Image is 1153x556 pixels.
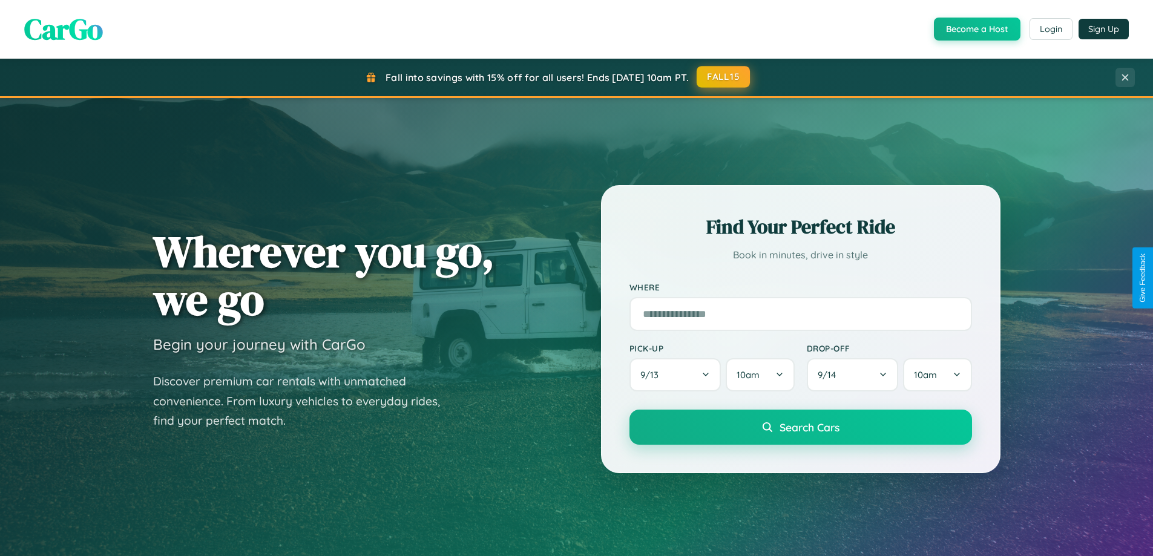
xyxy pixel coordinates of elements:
button: Sign Up [1079,19,1129,39]
span: Fall into savings with 15% off for all users! Ends [DATE] 10am PT. [386,71,689,83]
button: 9/14 [807,358,899,391]
h3: Begin your journey with CarGo [153,335,366,353]
span: 10am [737,369,760,381]
button: FALL15 [697,66,750,88]
span: 10am [914,369,937,381]
span: 9 / 13 [640,369,665,381]
button: Search Cars [629,410,972,445]
button: Become a Host [934,18,1020,41]
h2: Find Your Perfect Ride [629,214,972,240]
label: Where [629,282,972,292]
label: Drop-off [807,343,972,353]
span: CarGo [24,9,103,49]
p: Book in minutes, drive in style [629,246,972,264]
div: Give Feedback [1138,253,1147,303]
button: 9/13 [629,358,721,391]
p: Discover premium car rentals with unmatched convenience. From luxury vehicles to everyday rides, ... [153,371,456,431]
h1: Wherever you go, we go [153,227,494,323]
button: 10am [726,358,794,391]
span: 9 / 14 [818,369,842,381]
button: 10am [903,358,971,391]
span: Search Cars [780,420,839,434]
button: Login [1030,18,1073,40]
label: Pick-up [629,343,795,353]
